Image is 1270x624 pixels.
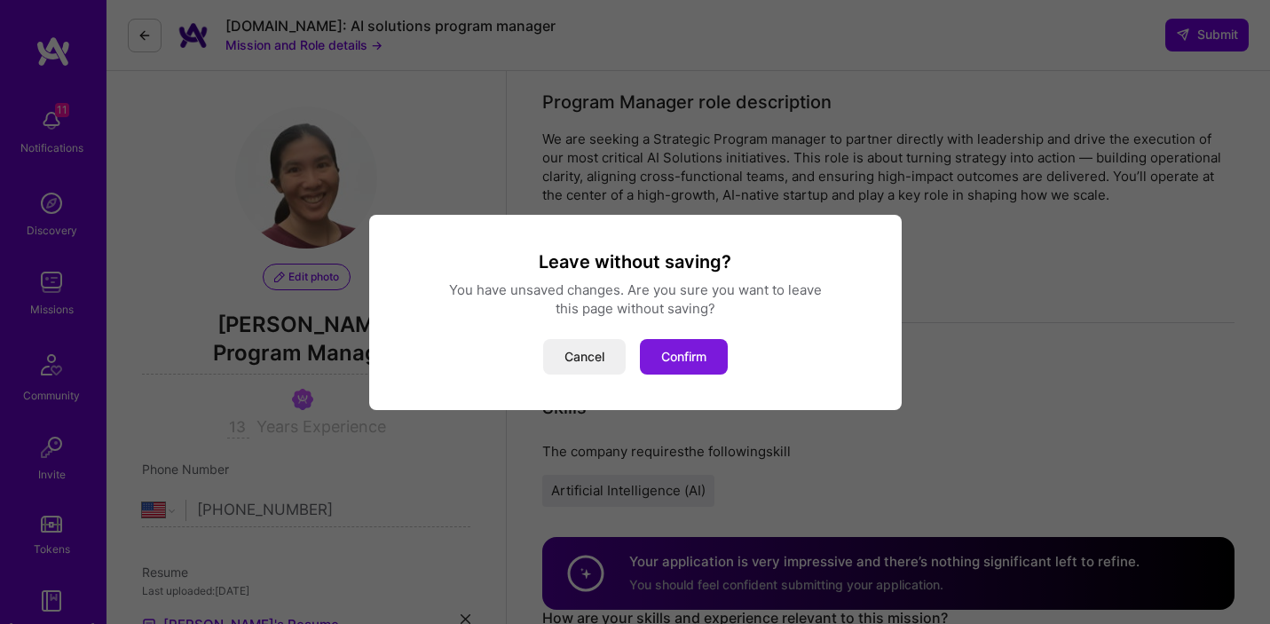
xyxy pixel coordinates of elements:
[369,215,902,410] div: modal
[390,280,880,299] div: You have unsaved changes. Are you sure you want to leave
[390,299,880,318] div: this page without saving?
[640,339,728,375] button: Confirm
[543,339,626,375] button: Cancel
[390,250,880,273] h3: Leave without saving?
